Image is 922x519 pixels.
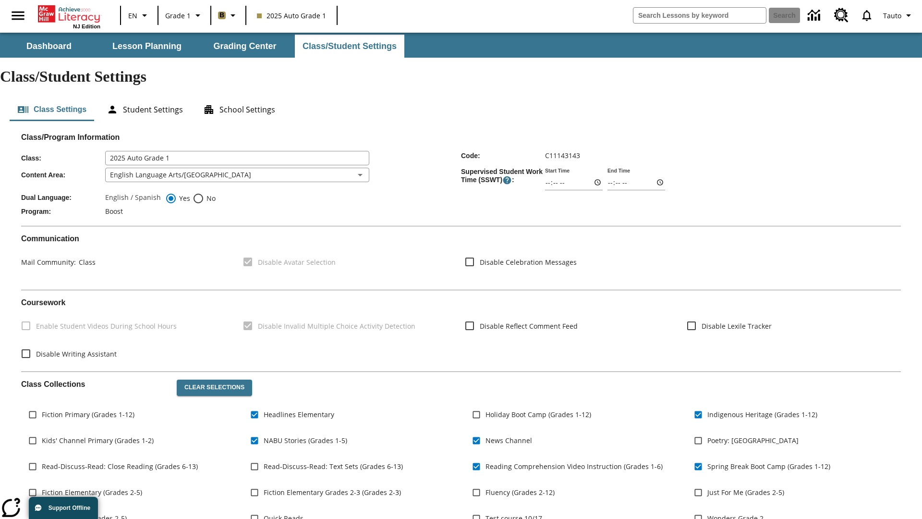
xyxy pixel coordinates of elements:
span: Tauto [883,11,901,21]
button: Language: EN, Select a language [124,7,155,24]
button: Profile/Settings [879,7,918,24]
span: Fiction Elementary (Grades 2-5) [42,487,142,497]
span: Disable Celebration Messages [480,257,577,267]
span: C11143143 [545,151,580,160]
span: Kids' Channel Primary (Grades 1-2) [42,435,154,445]
span: Just For Me (Grades 2-5) [707,487,784,497]
button: Grade: Grade 1, Select a grade [161,7,207,24]
button: Class Settings [10,98,94,121]
span: Disable Reflect Comment Feed [480,321,578,331]
button: Supervised Student Work Time is the timeframe when students can take LevelSet and when lessons ar... [502,175,512,185]
button: Grading Center [197,35,293,58]
span: Indigenous Heritage (Grades 1-12) [707,409,817,420]
span: NABU Stories (Grades 1-5) [264,435,347,445]
label: English / Spanish [105,193,161,204]
span: Content Area : [21,171,105,179]
button: Lesson Planning [99,35,195,58]
span: Dual Language : [21,194,105,201]
h2: Class Collections [21,380,169,389]
a: Data Center [802,2,828,29]
label: Start Time [545,167,570,174]
span: Fiction Primary (Grades 1-12) [42,409,134,420]
button: Clear Selections [177,380,252,396]
a: Home [38,4,100,24]
span: No [204,193,216,203]
a: Resource Center, Will open in new tab [828,2,854,28]
span: Spring Break Boot Camp (Grades 1-12) [707,461,830,471]
a: Notifications [854,3,879,28]
span: Grade 1 [165,11,191,21]
span: Code : [461,152,545,160]
h2: Course work [21,298,901,307]
div: Class/Program Information [21,142,901,218]
span: Read-Discuss-Read: Text Sets (Grades 6-13) [264,461,403,471]
button: Boost Class color is light brown. Change class color [214,7,243,24]
span: Headlines Elementary [264,409,334,420]
input: search field [633,8,766,23]
span: 2025 Auto Grade 1 [257,11,326,21]
span: Reading Comprehension Video Instruction (Grades 1-6) [485,461,663,471]
h2: Class/Program Information [21,133,901,142]
span: Class [76,258,96,267]
span: Class : [21,154,105,162]
span: Supervised Student Work Time (SSWT) : [461,168,545,185]
span: NJ Edition [73,24,100,29]
span: Disable Lexile Tracker [702,321,772,331]
span: Support Offline [49,505,90,511]
span: Mail Community : [21,258,76,267]
button: Support Offline [29,497,98,519]
span: Poetry: [GEOGRAPHIC_DATA] [707,435,799,445]
span: Enable Student Videos During School Hours [36,321,177,331]
div: Class/Student Settings [10,98,912,121]
span: EN [128,11,137,21]
span: Fiction Elementary Grades 2-3 (Grades 2-3) [264,487,401,497]
span: Holiday Boot Camp (Grades 1-12) [485,409,591,420]
button: School Settings [195,98,283,121]
div: Home [38,3,100,29]
span: Disable Writing Assistant [36,349,117,359]
span: Disable Invalid Multiple Choice Activity Detection [258,321,415,331]
button: Dashboard [1,35,97,58]
span: Program : [21,208,105,215]
div: Communication [21,234,901,282]
div: English Language Arts/[GEOGRAPHIC_DATA] [105,168,369,182]
button: Student Settings [99,98,191,121]
input: Class [105,151,369,165]
span: Yes [177,193,190,203]
div: Coursework [21,298,901,364]
span: Disable Avatar Selection [258,257,336,267]
button: Class/Student Settings [295,35,404,58]
span: Boost [105,207,123,216]
label: End Time [607,167,630,174]
span: B [219,9,224,21]
h2: Communication [21,234,901,243]
span: News Channel [485,435,532,445]
span: Read-Discuss-Read: Close Reading (Grades 6-13) [42,461,198,471]
button: Open side menu [4,1,32,30]
span: Fluency (Grades 2-12) [485,487,555,497]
